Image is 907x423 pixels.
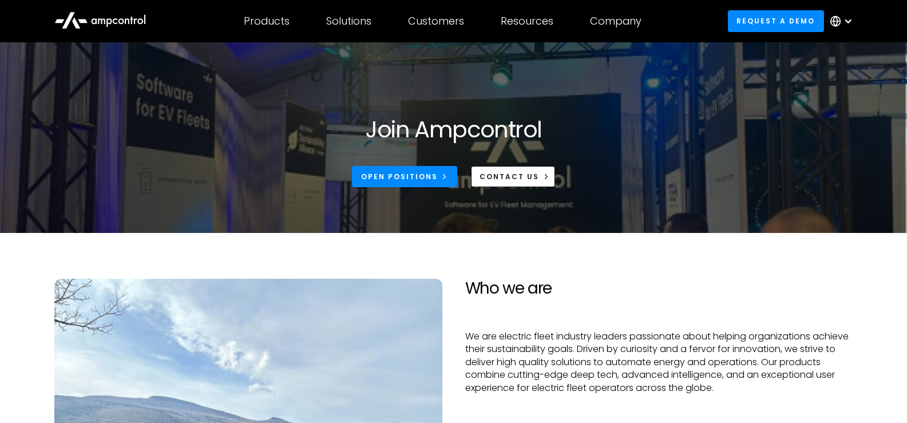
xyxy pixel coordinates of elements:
h2: Who we are [465,279,853,298]
div: Products [244,15,290,27]
div: Company [590,15,641,27]
div: Open Positions [361,172,438,182]
div: Solutions [326,15,371,27]
div: Customers [408,15,464,27]
p: We are electric fleet industry leaders passionate about helping organizations achieve their susta... [465,330,853,394]
h1: Join Ampcontrol [365,116,541,143]
a: Request a demo [728,10,824,31]
div: CONTACT US [480,172,539,182]
a: Open Positions [352,166,457,187]
div: Resources [501,15,553,27]
a: CONTACT US [471,166,555,187]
